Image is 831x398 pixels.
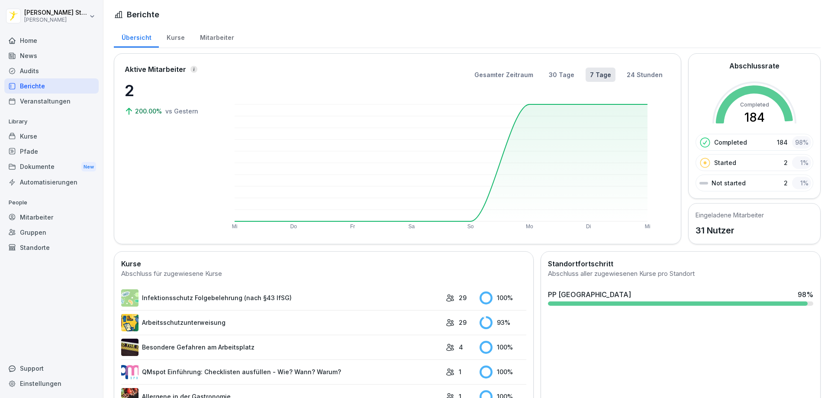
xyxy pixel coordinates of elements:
div: 93 % [480,316,526,329]
div: 100 % [480,291,526,304]
div: 100 % [480,366,526,379]
div: PP [GEOGRAPHIC_DATA] [548,289,631,300]
a: Kurse [4,129,99,144]
a: Einstellungen [4,376,99,391]
a: Home [4,33,99,48]
a: Arbeitsschutzunterweisung [121,314,441,331]
text: Mo [526,223,533,230]
img: zq4t51x0wy87l3xh8s87q7rq.png [121,339,138,356]
div: 98 % [792,136,811,149]
text: Do [290,223,297,230]
text: Di [586,223,591,230]
text: Sa [409,223,415,230]
p: [PERSON_NAME] Stambolov [24,9,87,16]
a: Gruppen [4,225,99,240]
p: Library [4,115,99,129]
h2: Abschlussrate [729,61,779,71]
div: 98 % [798,289,813,300]
div: Dokumente [4,159,99,175]
p: 2 [125,79,211,102]
a: Kurse [159,26,192,48]
button: 24 Stunden [622,68,667,82]
p: 2 [784,158,788,167]
button: 30 Tage [544,68,579,82]
h2: Standortfortschritt [548,259,813,269]
div: Support [4,361,99,376]
p: vs Gestern [165,107,198,116]
div: New [81,162,96,172]
a: DokumenteNew [4,159,99,175]
p: Aktive Mitarbeiter [125,64,186,74]
a: Standorte [4,240,99,255]
a: PP [GEOGRAPHIC_DATA]98% [544,286,817,309]
button: 7 Tage [586,68,615,82]
a: Infektionsschutz Folgebelehrung (nach §43 IfSG) [121,289,441,307]
a: Besondere Gefahren am Arbeitsplatz [121,339,441,356]
text: Fr [350,223,355,230]
div: 1 % [792,177,811,189]
div: Abschluss aller zugewiesenen Kurse pro Standort [548,269,813,279]
p: 184 [777,138,788,147]
img: bgsrfyvhdm6180ponve2jajk.png [121,314,138,331]
h1: Berichte [127,9,159,20]
p: Completed [714,138,747,147]
text: Mi [645,223,651,230]
div: 1 % [792,156,811,169]
p: 31 Nutzer [696,224,764,237]
p: 29 [459,318,467,327]
a: Veranstaltungen [4,94,99,109]
button: Gesamter Zeitraum [470,68,538,82]
p: Started [714,158,736,167]
img: rsy9vu330m0sw5op77geq2rv.png [121,363,138,381]
text: So [467,223,474,230]
a: Berichte [4,78,99,94]
a: News [4,48,99,63]
img: tgff07aey9ahi6f4hltuk21p.png [121,289,138,307]
p: 29 [459,293,467,302]
a: QMspot Einführung: Checklisten ausfüllen - Wie? Wann? Warum? [121,363,441,381]
p: People [4,196,99,210]
h2: Kurse [121,259,526,269]
h5: Eingeladene Mitarbeiter [696,210,764,220]
p: 1 [459,367,461,376]
a: Mitarbeiter [4,210,99,225]
a: Audits [4,63,99,78]
p: Not started [712,178,746,188]
p: 4 [459,343,463,352]
a: Mitarbeiter [192,26,242,48]
p: 2 [784,178,788,188]
div: 100 % [480,341,526,354]
a: Übersicht [114,26,159,48]
a: Automatisierungen [4,175,99,190]
p: [PERSON_NAME] [24,17,87,23]
p: 200.00% [135,107,164,116]
a: Pfade [4,144,99,159]
text: Mi [232,223,238,230]
div: Abschluss für zugewiesene Kurse [121,269,526,279]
